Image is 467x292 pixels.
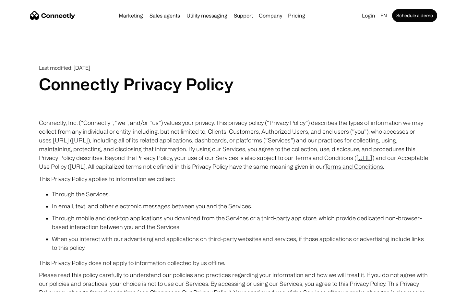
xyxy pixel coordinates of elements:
[13,281,39,290] ul: Language list
[39,174,428,183] p: This Privacy Policy applies to information we collect:
[52,235,428,252] li: When you interact with our advertising and applications on third-party websites and services, if ...
[380,11,387,20] div: en
[39,118,428,171] p: Connectly, Inc. (“Connectly”, “we”, and/or “us”) values your privacy. This privacy policy (“Priva...
[392,9,437,22] a: Schedule a demo
[39,259,428,267] p: This Privacy Policy does not apply to information collected by us offline.
[52,190,428,199] li: Through the Services.
[6,280,39,290] aside: Language selected: English
[39,106,428,115] p: ‍
[356,154,372,161] a: [URL]
[52,202,428,211] li: In email, text, and other electronic messages between you and the Services.
[39,74,428,94] h1: Connectly Privacy Policy
[325,163,383,170] a: Terms and Conditions
[184,13,230,18] a: Utility messaging
[72,137,88,143] a: [URL]
[359,11,378,20] a: Login
[259,11,282,20] div: Company
[116,13,146,18] a: Marketing
[39,94,428,103] p: ‍
[147,13,183,18] a: Sales agents
[285,13,308,18] a: Pricing
[39,65,428,71] p: Last modified: [DATE]
[231,13,256,18] a: Support
[52,214,428,231] li: Through mobile and desktop applications you download from the Services or a third-party app store...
